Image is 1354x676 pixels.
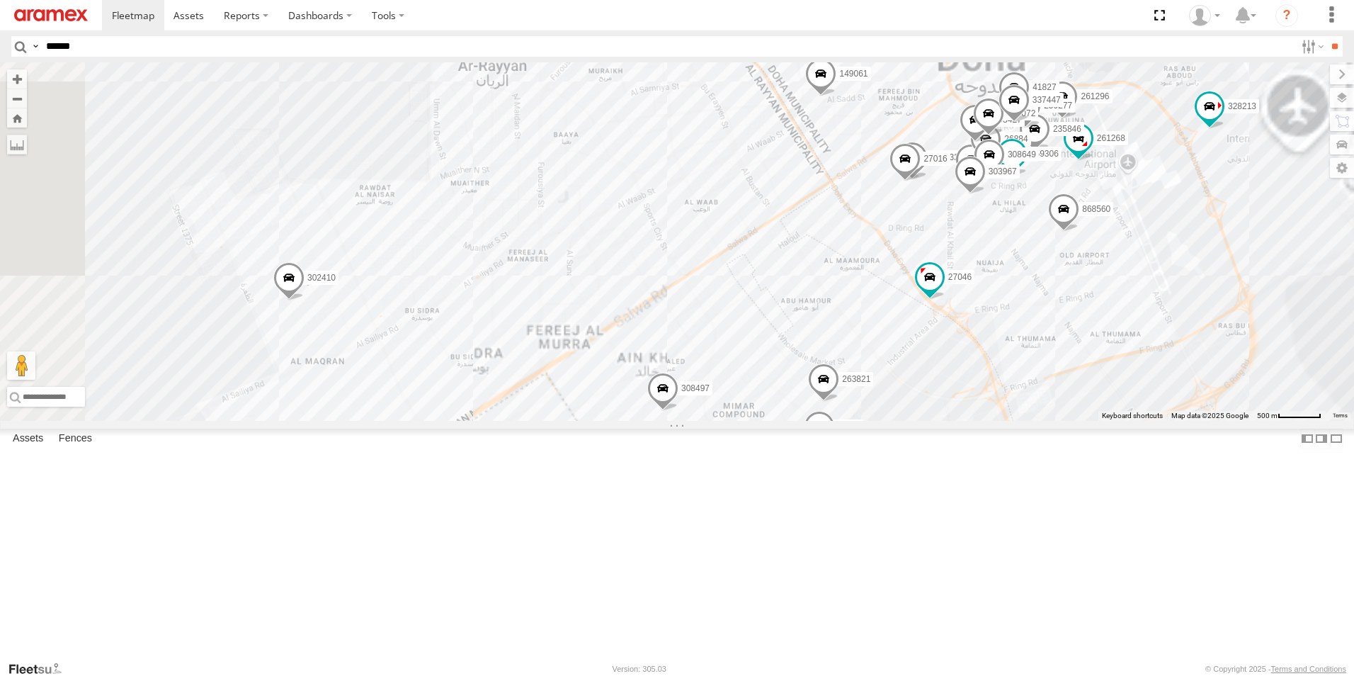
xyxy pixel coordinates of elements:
label: Measure [7,135,27,154]
label: Assets [6,429,50,449]
span: 500 m [1257,412,1278,419]
button: Keyboard shortcuts [1102,411,1163,421]
span: 308649 [1008,150,1036,160]
label: Dock Summary Table to the Left [1300,429,1314,449]
label: Fences [52,429,99,449]
label: Search Query [30,36,41,57]
label: Search Filter Options [1296,36,1326,57]
div: Mohammed Fahim [1184,5,1225,26]
span: 26884 [1004,134,1028,144]
span: 27046 [948,272,972,282]
span: 235846 [1053,124,1081,134]
span: 303967 [989,167,1017,176]
span: 328213 [1228,102,1256,112]
div: Version: 305.03 [613,665,666,673]
button: Zoom out [7,89,27,108]
span: 263821 [842,375,870,385]
a: Visit our Website [8,662,73,676]
span: 27016 [923,154,947,164]
label: Hide Summary Table [1329,429,1343,449]
span: 261268 [1097,134,1125,144]
span: 868560 [1082,204,1110,214]
span: Map data ©2025 Google [1171,412,1248,419]
div: © Copyright 2025 - [1205,665,1346,673]
a: Terms [1333,413,1348,419]
span: 149061 [839,69,867,79]
span: 41827 [1032,83,1056,93]
button: Zoom Home [7,108,27,128]
a: Terms and Conditions [1271,665,1346,673]
label: Dock Summary Table to the Right [1314,429,1329,449]
button: Zoom in [7,69,27,89]
span: 261296 [1081,91,1109,101]
button: Map Scale: 500 m per 58 pixels [1253,411,1326,421]
span: 259306 [1030,149,1059,159]
img: aramex-logo.svg [14,9,88,21]
label: Map Settings [1330,158,1354,178]
i: ? [1275,4,1298,27]
span: 308497 [681,383,710,393]
span: 337447 [1032,96,1061,106]
button: Drag Pegman onto the map to open Street View [7,351,35,380]
span: 302410 [307,274,336,283]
